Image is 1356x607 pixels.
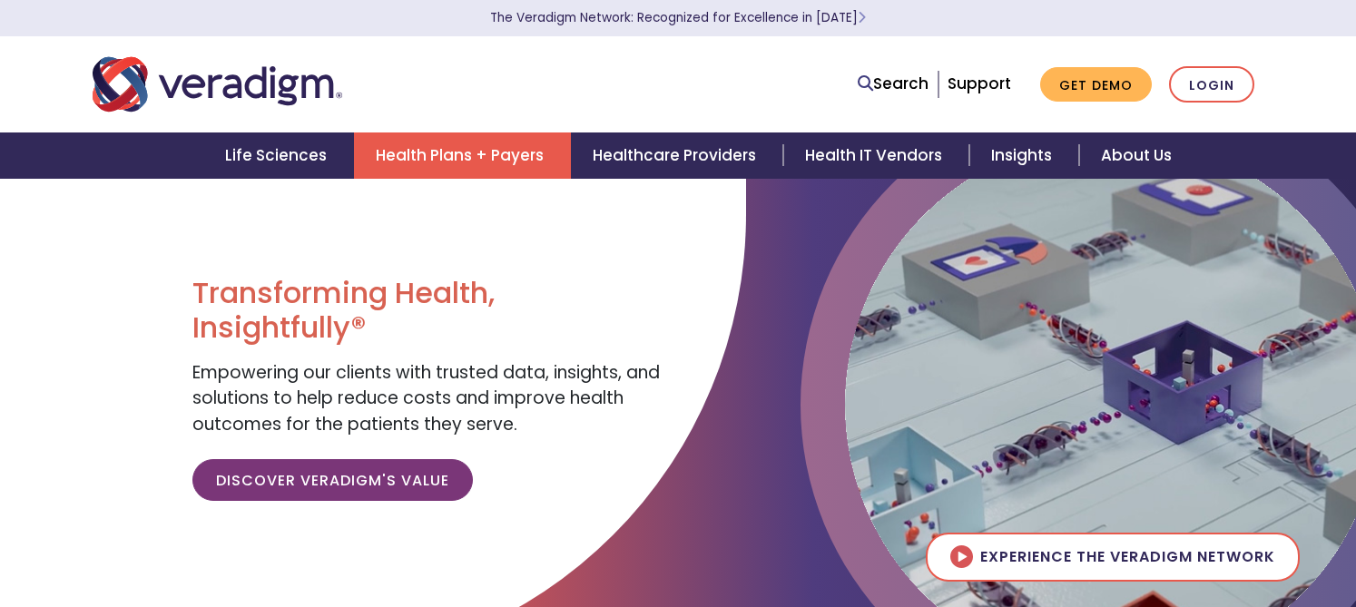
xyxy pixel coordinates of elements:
[354,132,571,179] a: Health Plans + Payers
[192,459,473,501] a: Discover Veradigm's Value
[783,132,969,179] a: Health IT Vendors
[192,276,664,346] h1: Transforming Health, Insightfully®
[203,132,354,179] a: Life Sciences
[571,132,783,179] a: Healthcare Providers
[1040,67,1152,103] a: Get Demo
[192,360,660,436] span: Empowering our clients with trusted data, insights, and solutions to help reduce costs and improv...
[1079,132,1194,179] a: About Us
[858,9,866,26] span: Learn More
[858,72,929,96] a: Search
[948,73,1011,94] a: Support
[1169,66,1254,103] a: Login
[490,9,866,26] a: The Veradigm Network: Recognized for Excellence in [DATE]Learn More
[969,132,1079,179] a: Insights
[93,54,342,114] img: Veradigm logo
